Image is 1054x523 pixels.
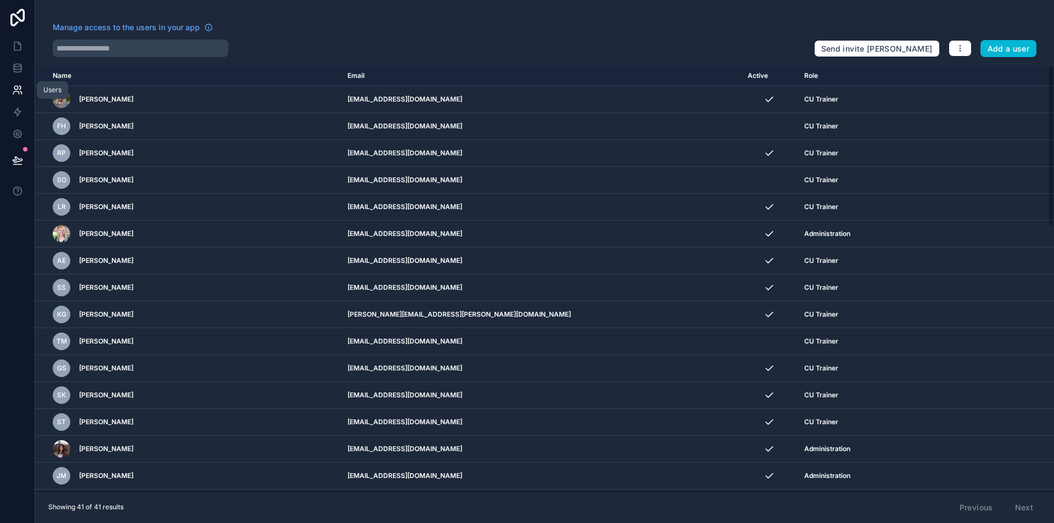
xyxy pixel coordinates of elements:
span: Showing 41 of 41 results [48,503,124,511]
td: [EMAIL_ADDRESS][DOMAIN_NAME] [341,140,741,167]
td: [EMAIL_ADDRESS][DOMAIN_NAME] [341,167,741,194]
td: [EMAIL_ADDRESS][DOMAIN_NAME] [341,409,741,436]
span: RP [57,149,66,158]
div: Users [43,86,61,94]
span: CU Trainer [804,203,838,211]
span: CU Trainer [804,391,838,400]
td: [EMAIL_ADDRESS][DOMAIN_NAME] [341,328,741,355]
span: Manage access to the users in your app [53,22,200,33]
span: [PERSON_NAME] [79,176,133,184]
td: [EMAIL_ADDRESS][DOMAIN_NAME] [341,86,741,113]
span: TM [57,337,67,346]
span: ST [57,418,66,426]
span: Administration [804,445,850,453]
th: Email [341,66,741,86]
button: Send invite [PERSON_NAME] [814,40,940,58]
span: Administration [804,471,850,480]
td: [EMAIL_ADDRESS][DOMAIN_NAME] [341,463,741,490]
span: CU Trainer [804,149,838,158]
th: Name [35,66,341,86]
span: KG [57,310,66,319]
td: [EMAIL_ADDRESS][DOMAIN_NAME] [341,221,741,248]
span: JM [57,471,66,480]
td: [EMAIL_ADDRESS][DOMAIN_NAME] [341,355,741,382]
td: [EMAIL_ADDRESS][DOMAIN_NAME] [341,248,741,274]
td: [EMAIL_ADDRESS][DOMAIN_NAME] [341,436,741,463]
span: CU Trainer [804,283,838,292]
span: [PERSON_NAME] [79,95,133,104]
span: [PERSON_NAME] [79,203,133,211]
span: SO [57,176,66,184]
span: CU Trainer [804,364,838,373]
span: [PERSON_NAME] [79,418,133,426]
span: CU Trainer [804,176,838,184]
span: CU Trainer [804,337,838,346]
span: AE [57,256,66,265]
span: CU Trainer [804,256,838,265]
span: SS [57,283,66,292]
span: [PERSON_NAME] [79,337,133,346]
button: Add a user [980,40,1037,58]
span: [PERSON_NAME] [79,471,133,480]
span: CU Trainer [804,418,838,426]
td: [PERSON_NAME][EMAIL_ADDRESS][DOMAIN_NAME] [341,490,741,516]
span: [PERSON_NAME] [79,364,133,373]
span: CU Trainer [804,122,838,131]
th: Role [798,66,1013,86]
span: [PERSON_NAME] [79,283,133,292]
th: Active [741,66,798,86]
span: SK [57,391,66,400]
span: [PERSON_NAME] [79,310,133,319]
span: FH [57,122,66,131]
td: [EMAIL_ADDRESS][DOMAIN_NAME] [341,113,741,140]
span: [PERSON_NAME] [79,122,133,131]
span: LR [58,203,66,211]
td: [EMAIL_ADDRESS][DOMAIN_NAME] [341,194,741,221]
span: CU Trainer [804,310,838,319]
span: [PERSON_NAME] [79,445,133,453]
span: [PERSON_NAME] [79,149,133,158]
span: [PERSON_NAME] [79,256,133,265]
a: Manage access to the users in your app [53,22,213,33]
td: [EMAIL_ADDRESS][DOMAIN_NAME] [341,274,741,301]
span: GS [57,364,66,373]
span: [PERSON_NAME] [79,229,133,238]
span: Administration [804,229,850,238]
span: [PERSON_NAME] [79,391,133,400]
td: [PERSON_NAME][EMAIL_ADDRESS][PERSON_NAME][DOMAIN_NAME] [341,301,741,328]
td: [EMAIL_ADDRESS][DOMAIN_NAME] [341,382,741,409]
span: CU Trainer [804,95,838,104]
div: scrollable content [35,66,1054,491]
